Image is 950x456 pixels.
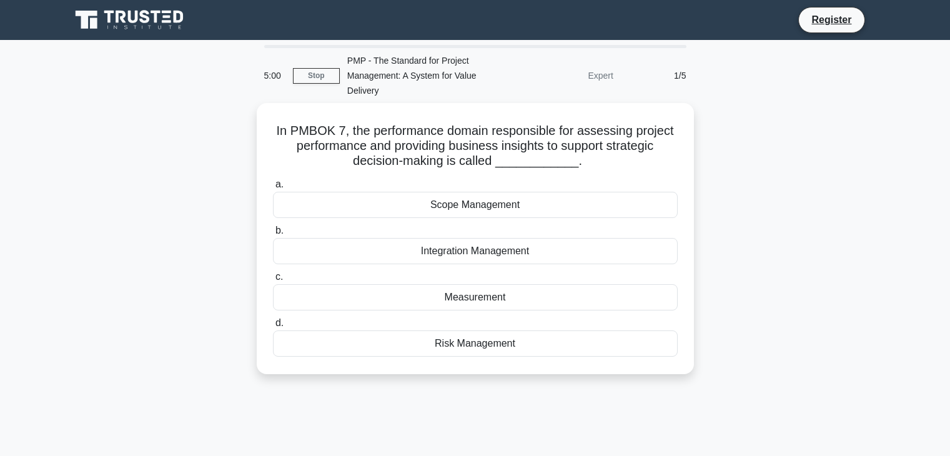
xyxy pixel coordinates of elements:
a: Stop [293,68,340,84]
h5: In PMBOK 7, the performance domain responsible for assessing project performance and providing bu... [272,123,679,169]
div: Measurement [273,284,678,310]
div: 1/5 [621,63,694,88]
span: c. [275,271,283,282]
div: Expert [512,63,621,88]
span: a. [275,179,284,189]
div: Integration Management [273,238,678,264]
div: Risk Management [273,330,678,357]
div: Scope Management [273,192,678,218]
div: PMP - The Standard for Project Management: A System for Value Delivery [340,48,512,103]
a: Register [804,12,859,27]
div: 5:00 [257,63,293,88]
span: b. [275,225,284,235]
span: d. [275,317,284,328]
